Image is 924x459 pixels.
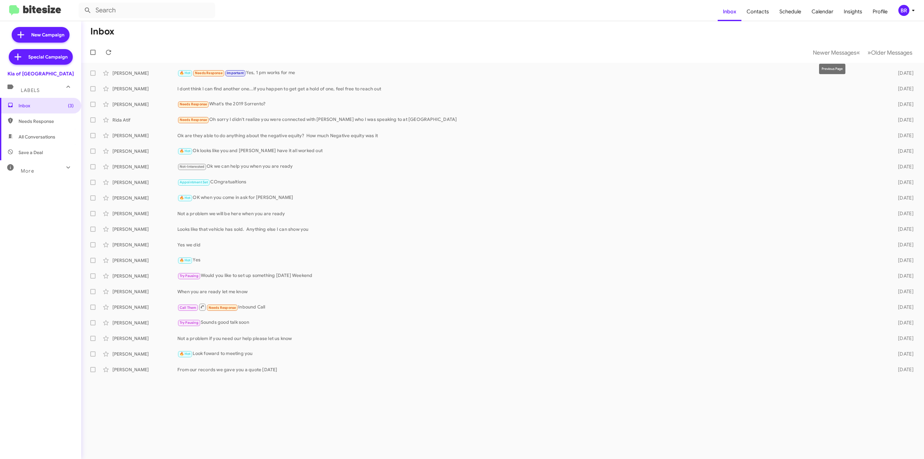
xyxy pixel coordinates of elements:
[809,46,916,59] nav: Page navigation example
[112,179,177,186] div: [PERSON_NAME]
[177,147,885,155] div: Ok looks like you and [PERSON_NAME] have it all worked out
[177,163,885,170] div: Ok we can help you when you are ready
[180,71,191,75] span: 🔥 Hot
[867,2,893,21] a: Profile
[177,272,885,280] div: Would you like to set up something [DATE] Weekend
[112,85,177,92] div: [PERSON_NAME]
[177,303,885,311] div: Inbound Call
[31,32,64,38] span: New Campaign
[177,85,885,92] div: I dont think I can find another one...if you happen to get get a hold of one, feel free to reach out
[885,179,919,186] div: [DATE]
[177,178,885,186] div: COngratualtions
[819,64,845,74] div: Previous Page
[177,132,885,139] div: Ok are they able to do anything about the negative equity? How much Negative equity was it
[885,335,919,342] div: [DATE]
[885,195,919,201] div: [DATE]
[774,2,806,21] a: Schedule
[112,257,177,264] div: [PERSON_NAME]
[864,46,916,59] button: Next
[177,210,885,217] div: Not a problem we will be here when you are ready
[180,352,191,356] span: 🔥 Hot
[898,5,909,16] div: BR
[9,49,73,65] a: Special Campaign
[871,49,912,56] span: Older Messages
[885,70,919,76] div: [DATE]
[112,132,177,139] div: [PERSON_NAME]
[839,2,867,21] a: Insights
[177,366,885,373] div: From our records we gave you a quote [DATE]
[885,288,919,295] div: [DATE]
[180,306,197,310] span: Call Them
[19,102,74,109] span: Inbox
[885,132,919,139] div: [DATE]
[112,210,177,217] div: [PERSON_NAME]
[177,256,885,264] div: Yes
[885,366,919,373] div: [DATE]
[180,149,191,153] span: 🔥 Hot
[28,54,68,60] span: Special Campaign
[112,320,177,326] div: [PERSON_NAME]
[180,164,205,169] span: Not-Interested
[885,257,919,264] div: [DATE]
[885,273,919,279] div: [DATE]
[177,350,885,358] div: Look foward to meeting you
[112,335,177,342] div: [PERSON_NAME]
[885,304,919,310] div: [DATE]
[177,116,885,124] div: Oh sorry I didn't realize you were connected with [PERSON_NAME] who I was speaking to at [GEOGRAP...
[19,149,43,156] span: Save a Deal
[856,48,860,57] span: «
[806,2,839,21] a: Calendar
[227,71,244,75] span: Important
[885,320,919,326] div: [DATE]
[19,118,74,125] span: Needs Response
[885,242,919,248] div: [DATE]
[7,71,74,77] div: Kia of [GEOGRAPHIC_DATA]
[112,304,177,310] div: [PERSON_NAME]
[177,335,885,342] div: Not a problem if you need our help please let us know
[112,164,177,170] div: [PERSON_NAME]
[112,288,177,295] div: [PERSON_NAME]
[112,101,177,108] div: [PERSON_NAME]
[195,71,223,75] span: Needs Response
[813,49,856,56] span: Newer Messages
[867,48,871,57] span: »
[112,148,177,154] div: [PERSON_NAME]
[79,3,215,18] input: Search
[112,351,177,357] div: [PERSON_NAME]
[12,27,70,43] a: New Campaign
[112,273,177,279] div: [PERSON_NAME]
[177,319,885,326] div: Sounds good talk soon
[885,101,919,108] div: [DATE]
[885,210,919,217] div: [DATE]
[112,70,177,76] div: [PERSON_NAME]
[180,118,207,122] span: Needs Response
[19,134,55,140] span: All Conversations
[809,46,864,59] button: Previous
[180,180,208,184] span: Appointment Set
[112,117,177,123] div: Rida Atif
[112,195,177,201] div: [PERSON_NAME]
[741,2,774,21] a: Contacts
[177,69,885,77] div: Yes, 1 pm works for me
[180,321,199,325] span: Try Pausing
[885,85,919,92] div: [DATE]
[180,274,199,278] span: Try Pausing
[893,5,917,16] button: BR
[177,194,885,202] div: OK when you come in ask for [PERSON_NAME]
[177,226,885,232] div: Looks like that vehicle has sold. Anything else I can show you
[885,148,919,154] div: [DATE]
[718,2,741,21] a: Inbox
[112,366,177,373] div: [PERSON_NAME]
[177,100,885,108] div: What's the 2019 Sorrento?
[885,351,919,357] div: [DATE]
[90,26,114,37] h1: Inbox
[177,288,885,295] div: When you are ready let me know
[112,226,177,232] div: [PERSON_NAME]
[21,87,40,93] span: Labels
